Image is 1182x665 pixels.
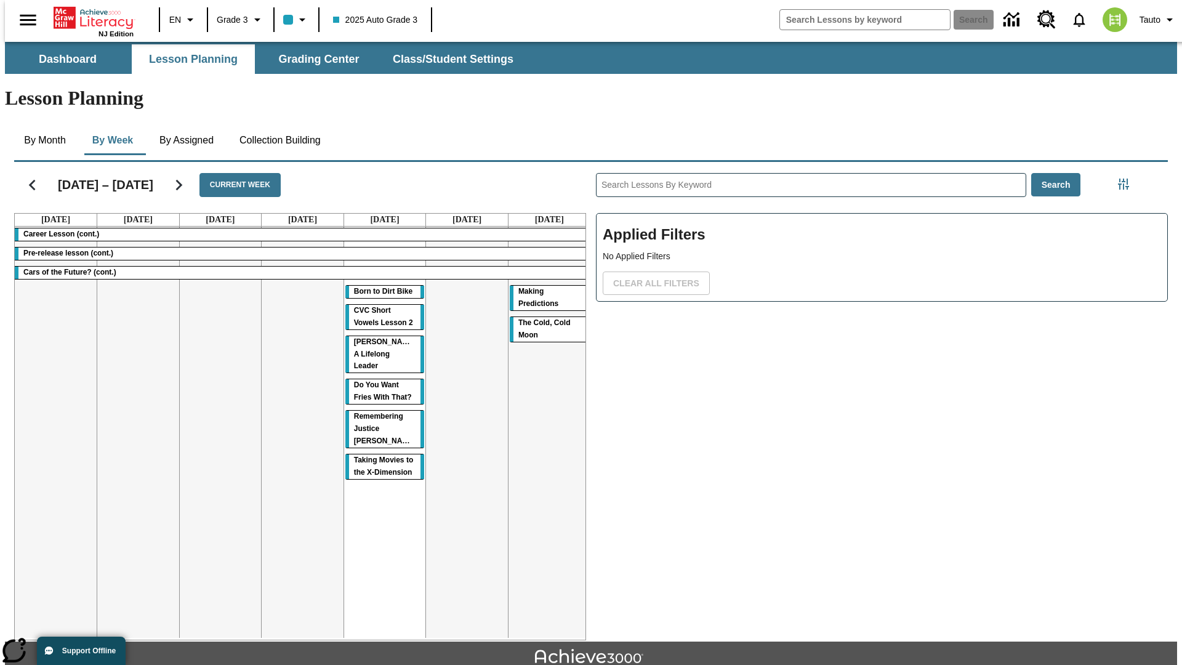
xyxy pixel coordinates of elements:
[1095,4,1135,36] button: Select a new avatar
[603,250,1161,263] p: No Applied Filters
[257,44,380,74] button: Grading Center
[199,173,281,197] button: Current Week
[1111,172,1136,196] button: Filters Side menu
[98,30,134,38] span: NJ Edition
[4,157,586,640] div: Calendar
[10,2,46,38] button: Open side menu
[217,14,248,26] span: Grade 3
[518,318,571,339] span: The Cold, Cold Moon
[780,10,950,30] input: search field
[1140,14,1160,26] span: Tauto
[15,228,590,241] div: Career Lesson (cont.)
[54,4,134,38] div: Home
[333,14,418,26] span: 2025 Auto Grade 3
[345,454,425,479] div: Taking Movies to the X-Dimension
[5,42,1177,74] div: SubNavbar
[345,286,425,298] div: Born to Dirt Bike
[510,286,589,310] div: Making Predictions
[383,44,523,74] button: Class/Student Settings
[1135,9,1182,31] button: Profile/Settings
[58,177,153,192] h2: [DATE] – [DATE]
[62,647,116,655] span: Support Offline
[450,214,484,226] a: August 23, 2025
[996,3,1030,37] a: Data Center
[54,6,134,30] a: Home
[586,157,1168,640] div: Search
[518,287,558,308] span: Making Predictions
[14,126,76,155] button: By Month
[510,317,589,342] div: The Cold, Cold Moon
[1063,4,1095,36] a: Notifications
[278,9,315,31] button: Class color is light blue. Change class color
[15,248,590,260] div: Pre-release lesson (cont.)
[6,44,129,74] button: Dashboard
[286,214,320,226] a: August 21, 2025
[5,87,1177,110] h1: Lesson Planning
[597,174,1026,196] input: Search Lessons By Keyword
[23,230,99,238] span: Career Lesson (cont.)
[354,456,413,477] span: Taking Movies to the X-Dimension
[230,126,331,155] button: Collection Building
[354,381,412,401] span: Do You Want Fries With That?
[533,214,566,226] a: August 24, 2025
[1030,3,1063,36] a: Resource Center, Will open in new tab
[345,379,425,404] div: Do You Want Fries With That?
[354,337,419,371] span: Dianne Feinstein: A Lifelong Leader
[163,169,195,201] button: Next
[17,169,48,201] button: Previous
[1031,173,1081,197] button: Search
[121,214,155,226] a: August 19, 2025
[37,637,126,665] button: Support Offline
[150,126,223,155] button: By Assigned
[596,213,1168,302] div: Applied Filters
[1103,7,1127,32] img: avatar image
[203,214,237,226] a: August 20, 2025
[354,287,412,296] span: Born to Dirt Bike
[603,220,1161,250] h2: Applied Filters
[164,9,203,31] button: Language: EN, Select a language
[345,305,425,329] div: CVC Short Vowels Lesson 2
[345,336,425,373] div: Dianne Feinstein: A Lifelong Leader
[354,412,416,445] span: Remembering Justice O'Connor
[5,44,525,74] div: SubNavbar
[23,249,113,257] span: Pre-release lesson (cont.)
[212,9,270,31] button: Grade: Grade 3, Select a grade
[368,214,401,226] a: August 22, 2025
[15,267,590,279] div: Cars of the Future? (cont.)
[169,14,181,26] span: EN
[132,44,255,74] button: Lesson Planning
[39,214,73,226] a: August 18, 2025
[345,411,425,448] div: Remembering Justice O'Connor
[23,268,116,276] span: Cars of the Future? (cont.)
[82,126,143,155] button: By Week
[354,306,413,327] span: CVC Short Vowels Lesson 2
